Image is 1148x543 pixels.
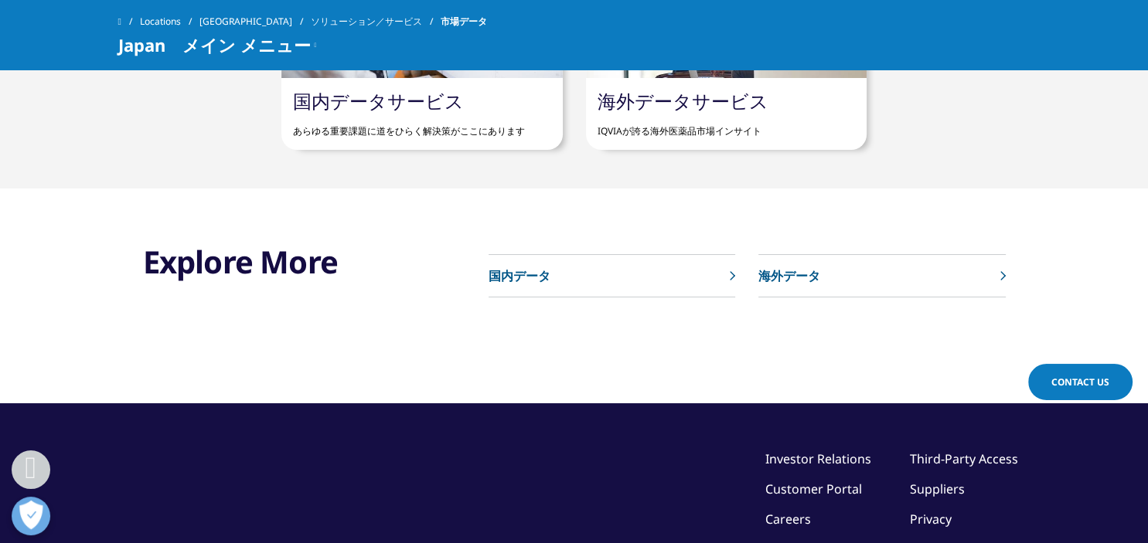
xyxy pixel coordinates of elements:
[143,243,401,281] h3: Explore More
[1028,364,1133,400] a: Contact Us
[140,8,199,36] a: Locations
[598,88,768,114] a: 海外データサービス
[293,88,464,114] a: 国内データサービス
[758,255,1005,297] a: 海外データ
[199,8,311,36] a: [GEOGRAPHIC_DATA]
[118,36,311,54] span: Japan メイン メニュー
[910,450,1018,467] a: Third-Party Access
[293,113,550,138] p: あらゆる重要課題に道をひらく解決策がここにあります
[765,450,871,467] a: Investor Relations
[765,480,862,497] a: Customer Portal
[12,497,50,535] button: 優先設定センターを開く
[910,511,952,528] a: Privacy
[311,8,441,36] a: ソリューション／サービス
[441,8,487,36] span: 市場データ
[1051,375,1109,389] span: Contact Us
[598,113,855,138] p: IQVIAが誇る海外医薬品市場インサイト
[489,255,735,297] a: 国内データ
[758,266,820,285] p: 海外データ
[489,266,550,285] p: 国内データ
[910,480,965,497] a: Suppliers
[765,511,811,528] a: Careers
